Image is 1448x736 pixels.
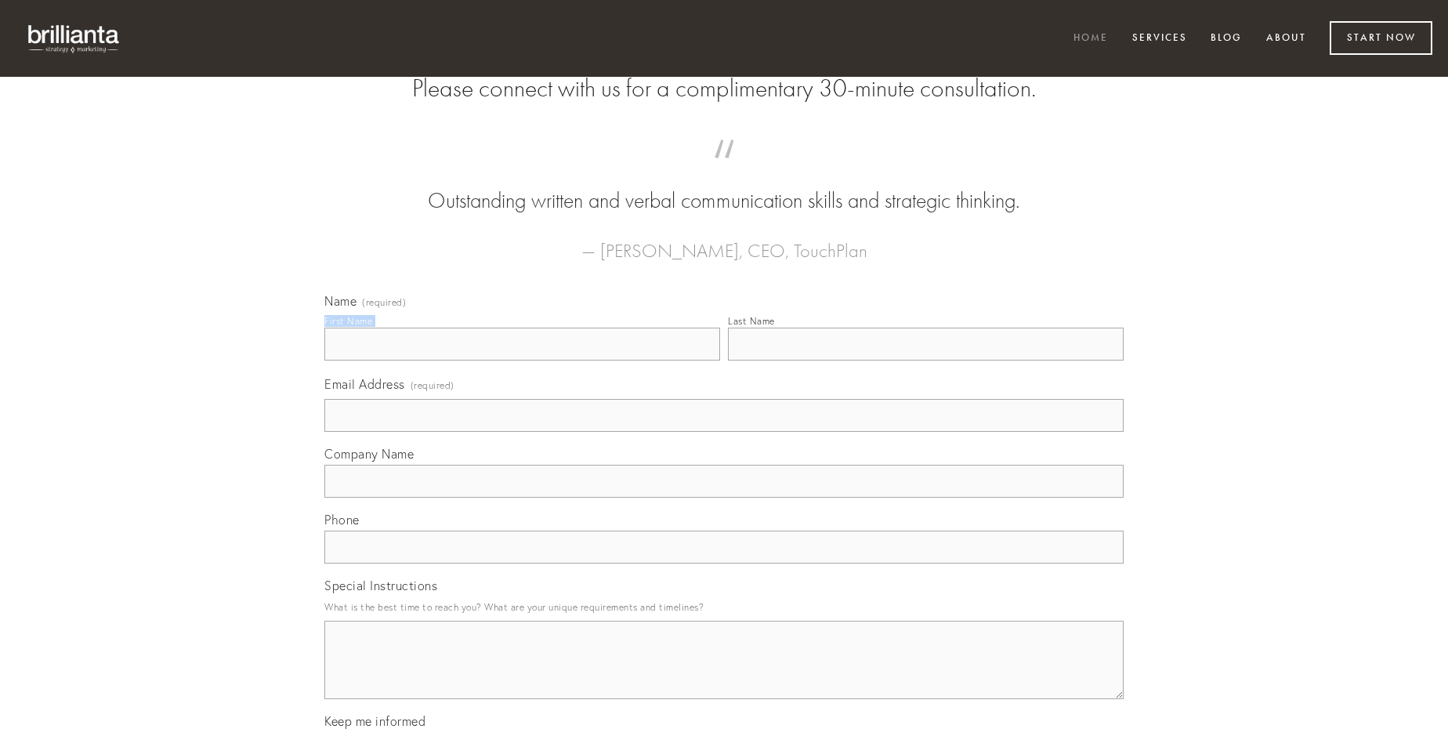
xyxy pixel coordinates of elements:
[1122,26,1197,52] a: Services
[349,155,1099,216] blockquote: Outstanding written and verbal communication skills and strategic thinking.
[349,216,1099,266] figcaption: — [PERSON_NAME], CEO, TouchPlan
[324,713,425,729] span: Keep me informed
[362,298,406,307] span: (required)
[1200,26,1252,52] a: Blog
[324,376,405,392] span: Email Address
[411,375,454,396] span: (required)
[324,315,372,327] div: First Name
[1063,26,1118,52] a: Home
[324,293,357,309] span: Name
[324,74,1124,103] h2: Please connect with us for a complimentary 30-minute consultation.
[16,16,133,61] img: brillianta - research, strategy, marketing
[349,155,1099,186] span: “
[1256,26,1316,52] a: About
[324,446,414,462] span: Company Name
[324,512,360,528] span: Phone
[324,578,437,593] span: Special Instructions
[728,315,775,327] div: Last Name
[1330,21,1432,55] a: Start Now
[324,596,1124,618] p: What is the best time to reach you? What are your unique requirements and timelines?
